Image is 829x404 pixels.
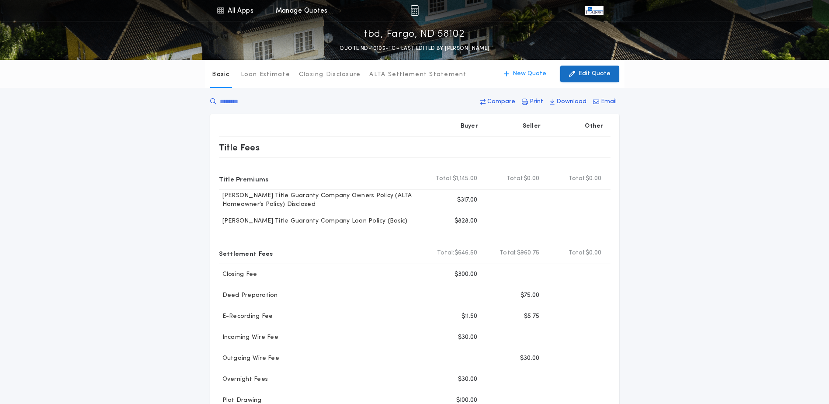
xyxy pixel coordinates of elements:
p: Edit Quote [579,70,610,78]
p: New Quote [513,70,546,78]
p: Seller [523,122,541,131]
span: $1,145.00 [453,174,477,183]
span: $646.50 [454,249,478,258]
p: Print [530,98,543,106]
p: Deed Preparation [219,291,278,300]
p: Compare [487,98,515,106]
span: $0.00 [586,249,601,258]
p: E-Recording Fee [219,312,273,321]
p: $30.00 [458,333,478,342]
button: Email [590,94,619,110]
p: Closing Fee [219,270,257,279]
p: ALTA Settlement Statement [369,70,466,79]
b: Total: [436,174,453,183]
b: Total: [506,174,524,183]
b: Total: [569,249,586,258]
span: $0.00 [586,174,601,183]
p: [PERSON_NAME] Title Guaranty Company Loan Policy (Basic) [219,217,408,226]
p: $75.00 [520,291,540,300]
b: Total: [437,249,454,258]
img: vs-icon [585,6,603,15]
p: $317.00 [457,196,478,205]
p: $30.00 [458,375,478,384]
p: Download [556,98,586,106]
p: Title Fees [219,140,260,154]
p: Title Premiums [219,172,269,186]
p: Other [585,122,603,131]
img: img [410,5,419,16]
p: QUOTE ND-10105-TC - LAST EDITED BY [PERSON_NAME] [340,44,489,53]
p: Outgoing Wire Fee [219,354,279,363]
p: $11.50 [461,312,478,321]
p: Closing Disclosure [299,70,361,79]
p: $30.00 [520,354,540,363]
p: Email [601,98,617,106]
button: Compare [478,94,518,110]
button: Download [547,94,589,110]
p: tbd, Fargo, ND 58102 [364,28,465,42]
p: [PERSON_NAME] Title Guaranty Company Owners Policy (ALTA Homeowner's Policy) Disclosed [219,192,423,209]
button: Edit Quote [560,66,619,82]
span: $960.75 [517,249,540,258]
p: $300.00 [454,270,478,279]
b: Total: [499,249,517,258]
p: Basic [212,70,229,79]
b: Total: [569,174,586,183]
p: Incoming Wire Fee [219,333,278,342]
p: $5.75 [524,312,539,321]
p: Loan Estimate [241,70,290,79]
span: $0.00 [524,174,539,183]
button: New Quote [495,66,555,82]
p: Settlement Fees [219,246,273,260]
p: $828.00 [454,217,478,226]
p: Buyer [461,122,478,131]
button: Print [519,94,546,110]
p: Overnight Fees [219,375,268,384]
